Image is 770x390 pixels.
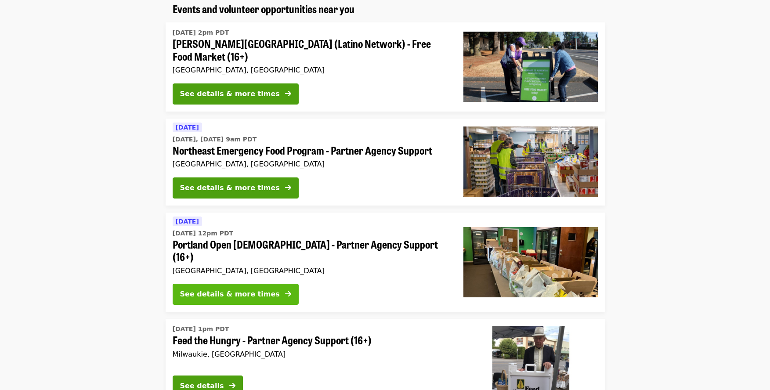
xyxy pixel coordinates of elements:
[285,290,291,298] i: arrow-right icon
[173,350,449,358] div: Milwaukie, [GEOGRAPHIC_DATA]
[173,267,449,275] div: [GEOGRAPHIC_DATA], [GEOGRAPHIC_DATA]
[229,382,235,390] i: arrow-right icon
[173,37,449,63] span: [PERSON_NAME][GEOGRAPHIC_DATA] (Latino Network) - Free Food Market (16+)
[285,184,291,192] i: arrow-right icon
[173,1,354,16] span: Events and volunteer opportunities near you
[180,289,280,300] div: See details & more times
[173,284,299,305] button: See details & more times
[173,160,449,168] div: [GEOGRAPHIC_DATA], [GEOGRAPHIC_DATA]
[173,66,449,74] div: [GEOGRAPHIC_DATA], [GEOGRAPHIC_DATA]
[173,83,299,105] button: See details & more times
[173,238,449,264] span: Portland Open [DEMOGRAPHIC_DATA] - Partner Agency Support (16+)
[176,218,199,225] span: [DATE]
[180,183,280,193] div: See details & more times
[463,126,598,197] img: Northeast Emergency Food Program - Partner Agency Support organized by Oregon Food Bank
[166,213,605,312] a: See details for "Portland Open Bible - Partner Agency Support (16+)"
[173,334,449,347] span: Feed the Hungry - Partner Agency Support (16+)
[173,325,229,334] time: [DATE] 1pm PDT
[285,90,291,98] i: arrow-right icon
[463,227,598,297] img: Portland Open Bible - Partner Agency Support (16+) organized by Oregon Food Bank
[173,28,229,37] time: [DATE] 2pm PDT
[173,144,449,157] span: Northeast Emergency Food Program - Partner Agency Support
[176,124,199,131] span: [DATE]
[173,177,299,199] button: See details & more times
[166,22,605,112] a: See details for "Rigler Elementary School (Latino Network) - Free Food Market (16+)"
[173,229,234,238] time: [DATE] 12pm PDT
[166,119,605,206] a: See details for "Northeast Emergency Food Program - Partner Agency Support"
[463,32,598,102] img: Rigler Elementary School (Latino Network) - Free Food Market (16+) organized by Oregon Food Bank
[180,89,280,99] div: See details & more times
[173,135,257,144] time: [DATE], [DATE] 9am PDT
